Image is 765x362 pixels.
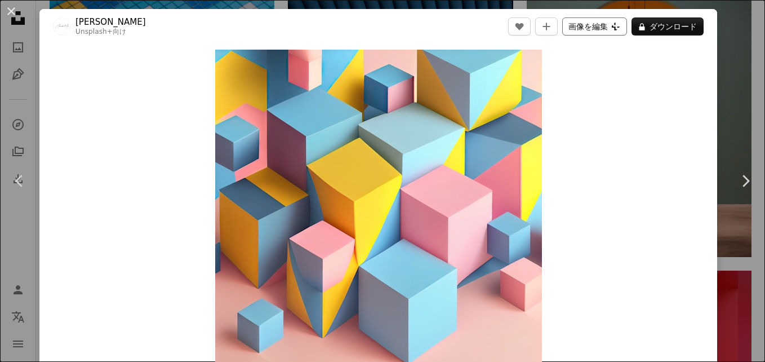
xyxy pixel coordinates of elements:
a: Unsplash+ [75,28,113,36]
button: いいね！ [508,17,531,36]
a: 次へ [726,127,765,235]
a: [PERSON_NAME] [75,16,146,28]
button: 画像を編集 [562,17,627,36]
img: Alexander Milsのプロフィールを見る [53,17,71,36]
div: 向け [75,28,146,37]
button: ダウンロード [631,17,704,36]
button: コレクションに追加する [535,17,558,36]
